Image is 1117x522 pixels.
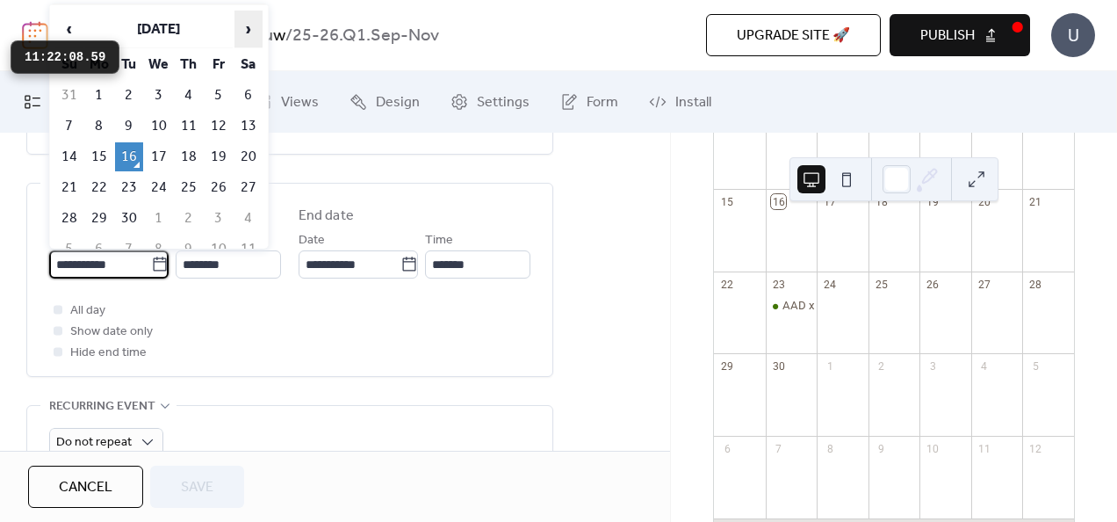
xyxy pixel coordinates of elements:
td: 21 [55,173,83,202]
td: 10 [205,235,233,264]
a: Design [336,78,433,126]
div: AAD x ICs Monthly Meeting [766,298,818,314]
span: Recurring event [49,396,155,417]
span: Upgrade site 🚀 [737,25,850,47]
span: Do not repeat [56,431,132,454]
th: Sa [234,50,263,79]
td: 11 [175,112,203,141]
td: 17 [145,142,173,171]
b: / [285,19,292,53]
div: AAD x ICs Monthly Meeting [782,298,923,314]
td: 27 [234,173,263,202]
th: We [145,50,173,79]
span: Time [425,230,453,251]
td: 14 [55,142,83,171]
td: 18 [175,142,203,171]
a: Settings [437,78,543,126]
td: 8 [145,235,173,264]
div: 22 [720,277,735,292]
td: 5 [55,235,83,264]
div: 17 [823,194,838,209]
td: 6 [234,81,263,110]
div: 27 [976,277,991,292]
span: Views [281,92,319,113]
div: 21 [1028,194,1043,209]
div: 5 [1028,359,1043,374]
td: 1 [145,204,173,233]
span: Install [675,92,711,113]
button: Cancel [28,466,143,508]
td: 7 [115,235,143,264]
a: My Events [11,78,126,126]
span: Design [376,92,420,113]
div: 15 [720,194,735,209]
th: Tu [115,50,143,79]
td: 6 [85,235,113,264]
span: Date [299,230,325,251]
td: 15 [85,142,113,171]
td: 13 [234,112,263,141]
td: 10 [145,112,173,141]
div: 3 [926,359,940,374]
span: Form [587,92,618,113]
td: 16 [115,142,143,171]
div: 9 [874,442,889,457]
div: 24 [823,277,838,292]
div: 20 [976,194,991,209]
td: 28 [55,204,83,233]
div: 7 [771,442,786,457]
div: 10 [926,442,940,457]
td: 2 [175,204,203,233]
button: Publish [890,14,1030,56]
td: 1 [85,81,113,110]
div: 26 [926,277,940,292]
th: Th [175,50,203,79]
td: 9 [175,235,203,264]
span: Publish [920,25,975,47]
img: logo [22,21,48,49]
td: 4 [234,204,263,233]
div: 28 [1028,277,1043,292]
span: Settings [477,92,530,113]
td: 23 [115,173,143,202]
div: End date [299,206,354,227]
span: Show date only [70,322,153,343]
td: 20 [234,142,263,171]
td: 31 [55,81,83,110]
td: 11 [234,235,263,264]
div: 2 [874,359,889,374]
td: 29 [85,204,113,233]
th: [DATE] [85,11,233,48]
span: ‹ [56,11,83,47]
div: 23 [771,277,786,292]
div: 16 [771,194,786,209]
span: Cancel [59,477,112,498]
td: 9 [115,112,143,141]
td: 25 [175,173,203,202]
div: 4 [976,359,991,374]
div: 1 [823,359,838,374]
a: Form [547,78,631,126]
div: 11 [976,442,991,457]
td: 4 [175,81,203,110]
div: 25 [874,277,889,292]
td: 24 [145,173,173,202]
div: 8 [823,442,838,457]
div: 12 [1028,442,1043,457]
a: Views [241,78,332,126]
div: 29 [720,359,735,374]
div: 6 [720,442,735,457]
div: 19 [926,194,940,209]
td: 5 [205,81,233,110]
td: 3 [205,204,233,233]
div: 11:22:08.59 [11,40,119,74]
td: 2 [115,81,143,110]
a: Install [636,78,724,126]
button: Upgrade site 🚀 [706,14,881,56]
td: 30 [115,204,143,233]
td: 7 [55,112,83,141]
span: › [235,11,262,47]
div: U [1051,13,1095,57]
div: 18 [874,194,889,209]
